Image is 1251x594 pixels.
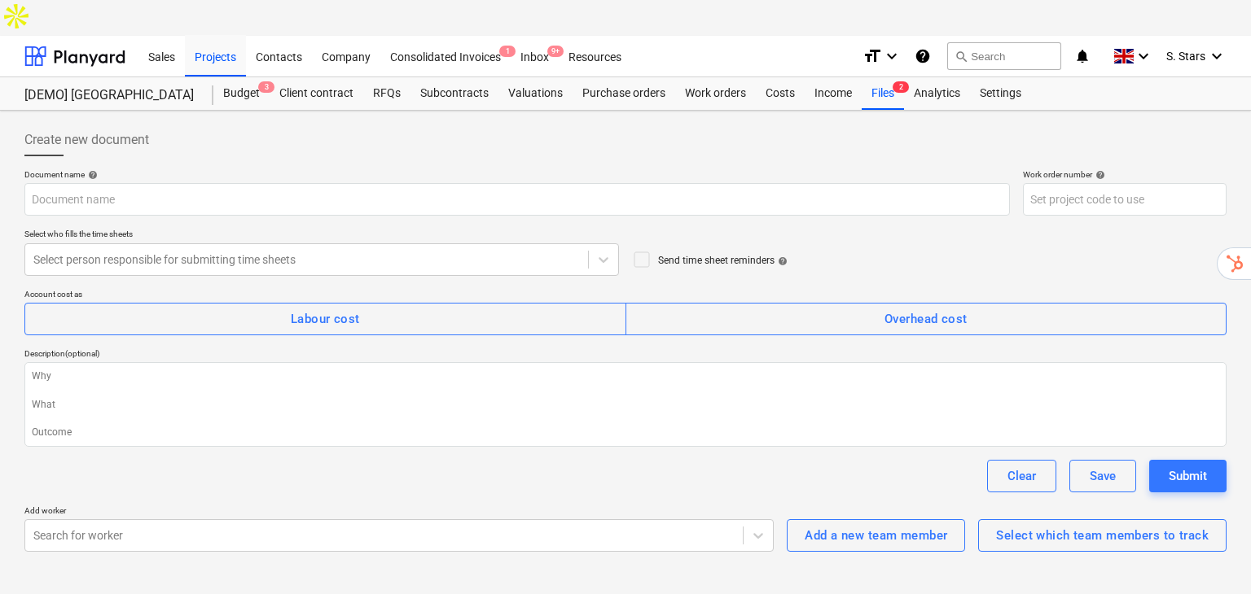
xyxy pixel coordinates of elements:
div: Select who fills the time sheets [24,229,619,239]
a: Settings [970,77,1031,110]
button: Search [947,42,1061,70]
div: Company [312,35,380,76]
i: keyboard_arrow_down [1207,46,1227,66]
a: RFQs [363,77,410,110]
button: Labour cost [24,303,626,335]
div: Work order number [1023,169,1227,180]
div: Select which team members to track [996,525,1209,546]
div: Clear [1007,465,1036,487]
span: search [955,50,968,63]
div: Description (optional) [24,348,1227,359]
div: Budget [213,77,270,110]
div: Submit [1169,465,1207,487]
div: Consolidated Invoices [380,35,511,76]
a: Subcontracts [410,77,498,110]
p: Add worker [24,505,774,519]
a: Budget3 [213,77,270,110]
div: Contacts [246,35,312,76]
a: Client contract [270,77,363,110]
div: Sales [138,35,185,76]
div: Account cost as [24,289,1227,299]
div: Labour cost [291,308,360,330]
div: Document name [24,169,1010,180]
a: Valuations [498,77,573,110]
a: Consolidated Invoices1 [380,36,511,76]
a: Contacts [246,36,312,76]
i: format_size [863,46,882,66]
a: Costs [756,77,805,110]
a: Purchase orders [573,77,675,110]
div: Save [1090,465,1116,487]
input: Set project code to use [1023,183,1227,216]
span: S. Stars [1166,50,1205,63]
a: Sales [138,36,185,76]
div: Projects [185,35,246,76]
a: Income [805,77,862,110]
a: Files2 [862,77,904,110]
span: 1 [499,46,516,57]
i: Knowledge base [915,46,931,66]
button: Select which team members to track [978,519,1227,552]
a: Company [312,36,380,76]
span: 9+ [547,46,564,57]
div: [DEMO] [GEOGRAPHIC_DATA] [24,87,194,104]
i: keyboard_arrow_down [882,46,902,66]
a: Analytics [904,77,970,110]
span: 2 [893,81,909,93]
div: Overhead cost [884,308,968,330]
span: help [775,256,788,266]
i: keyboard_arrow_down [1134,46,1153,66]
span: 3 [258,81,274,93]
div: Add a new team member [805,525,947,546]
div: Files [862,77,904,110]
span: Create new document [24,130,149,150]
button: Save [1069,460,1136,492]
a: Work orders [675,77,756,110]
div: Resources [559,35,631,76]
input: Document name [24,183,1010,216]
button: Submit [1149,460,1227,492]
button: Overhead cost [625,303,1227,335]
div: Send time sheet reminders [658,254,788,268]
a: Resources [559,36,631,76]
a: Projects [185,36,246,76]
i: notifications [1074,46,1091,66]
button: Add a new team member [787,519,965,552]
span: help [85,170,98,180]
div: Inbox [511,35,559,76]
span: help [1092,170,1105,180]
a: Inbox9+ [511,36,559,76]
button: Clear [987,460,1056,492]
